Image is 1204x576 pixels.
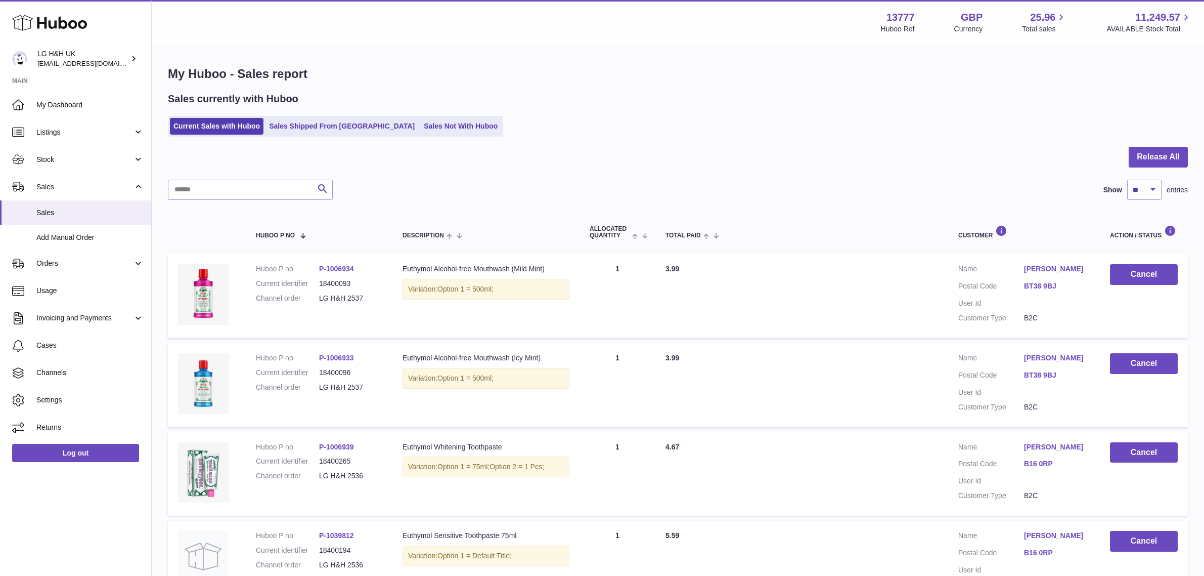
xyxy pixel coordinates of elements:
[403,457,569,477] div: Variation:
[403,279,569,300] div: Variation:
[1024,371,1090,380] a: BT38 9BJ
[256,531,319,541] dt: Huboo P no
[403,531,569,541] div: Euthymol Sensitive Toothpaste 75ml
[958,388,1024,397] dt: User Id
[168,66,1188,82] h1: My Huboo - Sales report
[319,531,354,540] a: P-1039812
[403,232,444,239] span: Description
[1110,264,1178,285] button: Cancel
[958,459,1024,471] dt: Postal Code
[319,383,382,392] dd: LG H&H 2537
[590,226,630,239] span: ALLOCATED Quantity
[958,402,1024,412] dt: Customer Type
[958,548,1024,560] dt: Postal Code
[1030,11,1055,24] span: 25.96
[1024,442,1090,452] a: [PERSON_NAME]
[256,353,319,363] dt: Huboo P no
[319,471,382,481] dd: LG H&H 2536
[319,294,382,303] dd: LG H&H 2537
[256,442,319,452] dt: Huboo P no
[36,155,133,164] span: Stock
[665,232,701,239] span: Total paid
[958,313,1024,323] dt: Customer Type
[1024,531,1090,541] a: [PERSON_NAME]
[1167,185,1188,195] span: entries
[1024,313,1090,323] dd: B2C
[319,560,382,570] dd: LG H&H 2536
[178,353,229,414] img: Euthymol_Alcohol-free_Mouthwash_Icy_Mint_-Image-2.webp
[36,259,133,268] span: Orders
[958,565,1024,575] dt: User Id
[1103,185,1122,195] label: Show
[170,118,263,135] a: Current Sales with Huboo
[958,531,1024,543] dt: Name
[256,294,319,303] dt: Channel order
[958,281,1024,294] dt: Postal Code
[437,285,494,293] span: Option 1 = 500ml;
[319,265,354,273] a: P-1006934
[36,341,144,350] span: Cases
[665,354,679,362] span: 3.99
[256,368,319,378] dt: Current identifier
[36,233,144,242] span: Add Manual Order
[319,457,382,466] dd: 18400265
[1024,459,1090,469] a: B16 0RP
[420,118,501,135] a: Sales Not With Huboo
[256,546,319,555] dt: Current identifier
[665,531,679,540] span: 5.59
[256,560,319,570] dt: Channel order
[1110,225,1178,239] div: Action / Status
[1135,11,1180,24] span: 11,249.57
[437,463,489,471] span: Option 1 = 75ml;
[12,444,139,462] a: Log out
[319,279,382,289] dd: 18400093
[36,128,133,137] span: Listings
[36,423,144,432] span: Returns
[37,59,149,67] span: [EMAIL_ADDRESS][DOMAIN_NAME]
[1110,531,1178,552] button: Cancel
[665,443,679,451] span: 4.67
[881,24,915,34] div: Huboo Ref
[579,343,655,427] td: 1
[958,264,1024,276] dt: Name
[437,374,494,382] span: Option 1 = 500ml;
[958,353,1024,365] dt: Name
[12,51,27,66] img: veechen@lghnh.co.uk
[256,457,319,466] dt: Current identifier
[579,432,655,516] td: 1
[319,443,354,451] a: P-1006939
[1110,442,1178,463] button: Cancel
[489,463,544,471] span: Option 2 = 1 Pcs;
[36,182,133,192] span: Sales
[1129,147,1188,168] button: Release All
[36,368,144,378] span: Channels
[319,368,382,378] dd: 18400096
[961,11,983,24] strong: GBP
[168,92,298,106] h2: Sales currently with Huboo
[256,279,319,289] dt: Current identifier
[36,208,144,218] span: Sales
[178,442,229,503] img: whitening-toothpaste.webp
[1024,491,1090,501] dd: B2C
[954,24,983,34] div: Currency
[256,383,319,392] dt: Channel order
[36,313,133,323] span: Invoicing and Payments
[1024,402,1090,412] dd: B2C
[403,442,569,452] div: Euthymol Whitening Toothpaste
[403,353,569,363] div: Euthymol Alcohol-free Mouthwash (Icy Mint)
[37,49,128,68] div: LG H&H UK
[178,264,229,325] img: Euthymol_Alcohol_Free_Mild_Mint_Mouthwash_500ml.webp
[256,264,319,274] dt: Huboo P no
[36,100,144,110] span: My Dashboard
[1024,264,1090,274] a: [PERSON_NAME]
[958,491,1024,501] dt: Customer Type
[256,471,319,481] dt: Channel order
[958,299,1024,308] dt: User Id
[319,354,354,362] a: P-1006933
[437,552,512,560] span: Option 1 = Default Title;
[958,225,1090,239] div: Customer
[403,546,569,566] div: Variation:
[958,442,1024,455] dt: Name
[403,368,569,389] div: Variation:
[319,546,382,555] dd: 18400194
